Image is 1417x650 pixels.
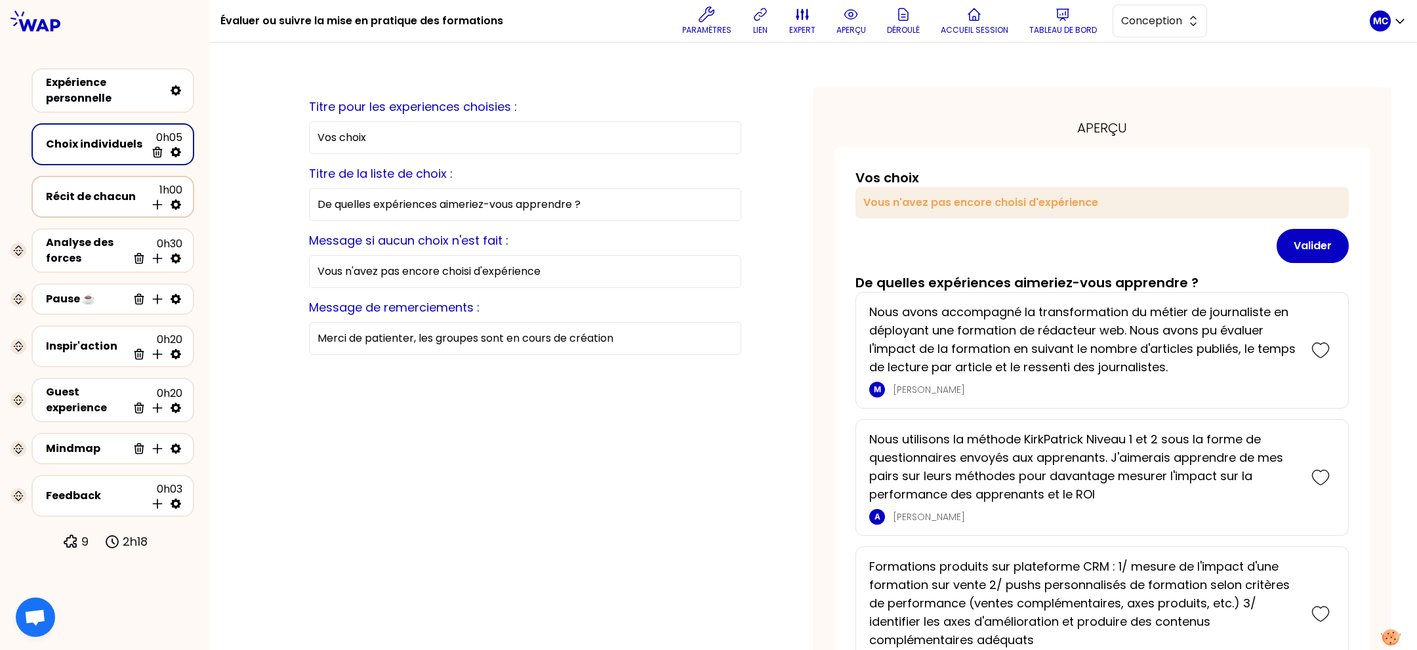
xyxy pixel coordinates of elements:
[81,533,89,551] p: 9
[309,232,508,249] label: Message si aucun choix n'est fait :
[1029,25,1097,35] p: Tableau de bord
[46,291,127,307] div: Pause ☕️
[16,598,55,637] div: Ouvrir le chat
[874,384,881,395] p: M
[784,1,821,41] button: expert
[1113,5,1207,37] button: Conception
[682,25,731,35] p: Paramètres
[836,25,866,35] p: aperçu
[834,119,1370,137] div: aperçu
[1277,229,1349,263] button: Valider
[127,332,182,361] div: 0h20
[935,1,1014,41] button: Accueil session
[46,338,127,354] div: Inspir'action
[882,1,925,41] button: Déroulé
[127,386,182,415] div: 0h20
[869,558,1298,649] p: Formations produits sur plateforme CRM : 1/ mesure de l'impact d'une formation sur vente 2/ pushs...
[677,1,737,41] button: Paramètres
[146,130,182,159] div: 0h05
[855,187,1349,218] div: Vous n'avez pas encore choisi d'expérience
[753,25,768,35] p: lien
[874,512,880,522] p: A
[1373,14,1388,28] p: MC
[893,383,1298,396] p: [PERSON_NAME]
[747,1,773,41] button: lien
[123,533,148,551] p: 2h18
[309,165,453,182] label: Titre de la liste de choix :
[46,75,164,106] div: Expérience personnelle
[855,169,919,187] h3: Vos choix
[46,384,127,416] div: Guest experience
[893,510,1298,523] p: [PERSON_NAME]
[46,441,127,457] div: Mindmap
[46,136,146,152] div: Choix individuels
[1024,1,1102,41] button: Tableau de bord
[127,236,182,265] div: 0h30
[46,189,146,205] div: Récit de chacun
[146,481,182,510] div: 0h03
[1370,10,1407,31] button: MC
[46,235,127,266] div: Analyse des forces
[831,1,871,41] button: aperçu
[309,98,517,115] label: Titre pour les experiences choisies :
[941,25,1008,35] p: Accueil session
[1121,13,1180,29] span: Conception
[309,299,480,315] label: Message de remerciements :
[855,274,1199,292] h3: De quelles expériences aimeriez-vous apprendre ?
[46,488,146,504] div: Feedback
[869,303,1298,376] p: Nous avons accompagné la transformation du métier de journaliste en déployant une formation de ré...
[887,25,920,35] p: Déroulé
[146,182,182,211] div: 1h00
[869,430,1298,504] p: Nous utilisons la méthode KirkPatrick Niveau 1 et 2 sous la forme de questionnaires envoyés aux a...
[789,25,815,35] p: expert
